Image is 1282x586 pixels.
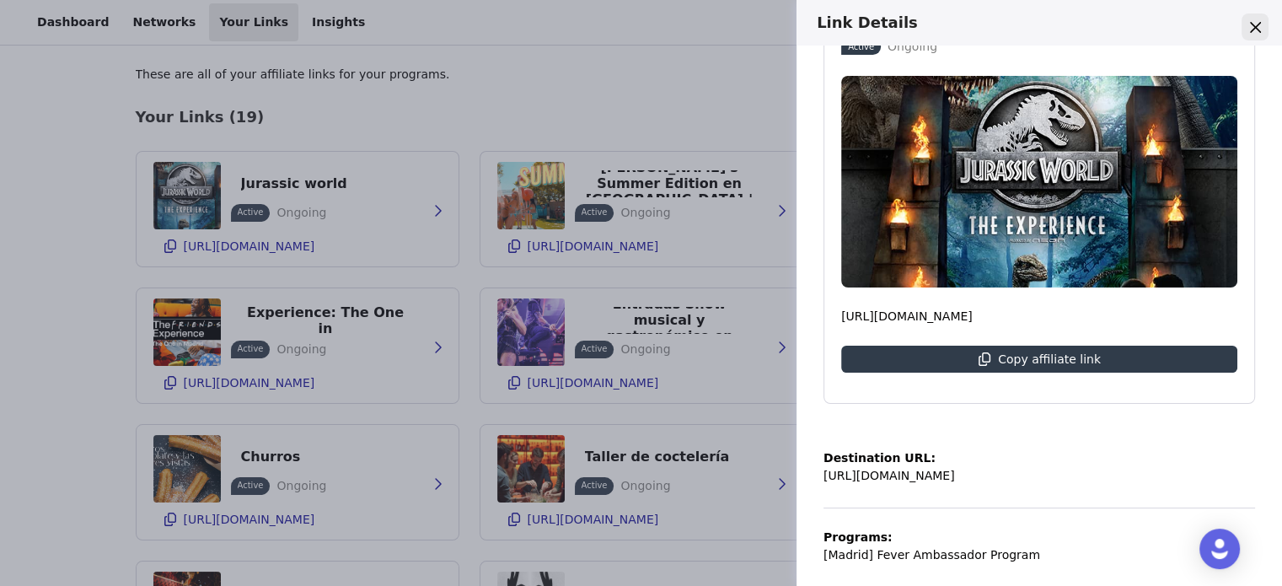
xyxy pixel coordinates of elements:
p: [Madrid] Fever Ambassador Program [823,546,1040,564]
p: Copy affiliate link [998,352,1101,366]
h3: Link Details [817,13,1240,32]
p: Programs: [823,529,1040,546]
p: [URL][DOMAIN_NAME] [823,467,955,485]
div: Open Intercom Messenger [1199,529,1240,569]
img: Entradas Jurassic World The Experience - Madrid | Fever [841,76,1237,288]
p: Ongoing [888,38,937,56]
p: Active [848,40,874,53]
button: Copy affiliate link [841,346,1237,373]
button: Close [1242,13,1269,40]
p: Destination URL: [823,449,955,467]
p: [URL][DOMAIN_NAME] [841,308,1237,325]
